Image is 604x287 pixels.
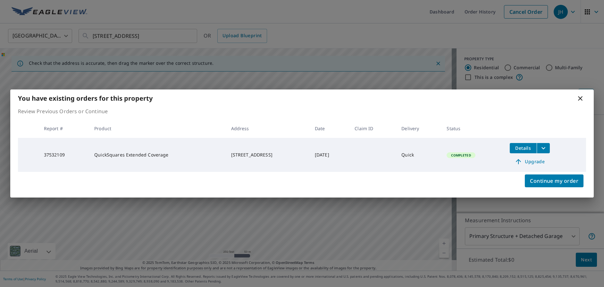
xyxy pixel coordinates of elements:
b: You have existing orders for this property [18,94,153,103]
button: filesDropdownBtn-37532109 [537,143,550,153]
div: [STREET_ADDRESS] [231,152,305,158]
span: Upgrade [514,158,546,165]
td: QuickSquares Extended Coverage [89,138,226,172]
th: Status [441,119,504,138]
th: Address [226,119,310,138]
a: Upgrade [510,156,550,167]
th: Delivery [396,119,441,138]
button: Continue my order [525,174,583,187]
td: [DATE] [310,138,349,172]
th: Report # [39,119,89,138]
th: Date [310,119,349,138]
button: detailsBtn-37532109 [510,143,537,153]
td: Quick [396,138,441,172]
p: Review Previous Orders or Continue [18,107,586,115]
span: Completed [447,153,474,157]
span: Continue my order [530,176,578,185]
td: 37532109 [39,138,89,172]
th: Product [89,119,226,138]
th: Claim ID [349,119,396,138]
span: Details [514,145,533,151]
